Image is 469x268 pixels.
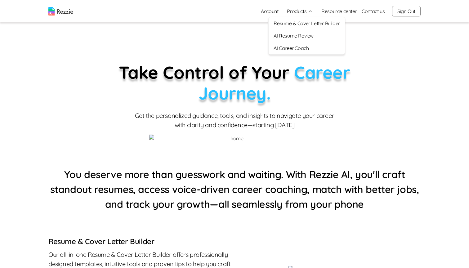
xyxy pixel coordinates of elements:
img: logo [48,7,73,16]
a: Resume & Cover Letter Builder [269,17,345,29]
a: Resource center [321,7,357,15]
h6: Resume & Cover Letter Builder [48,236,250,246]
p: Get the personalized guidance, tools, and insights to navigate your career with clarity and confi... [134,111,335,130]
img: home [149,135,320,142]
button: Products [287,7,313,15]
span: Career Journey. [199,61,350,104]
a: Contact us [362,7,385,15]
p: Take Control of Your [87,62,382,104]
a: Account [256,5,283,17]
h4: You deserve more than guesswork and waiting. With Rezzie AI, you'll craft standout resumes, acces... [48,167,421,212]
a: AI Career Coach [269,42,345,54]
button: Sign Out [392,6,421,16]
a: AI Resume Review [269,29,345,42]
